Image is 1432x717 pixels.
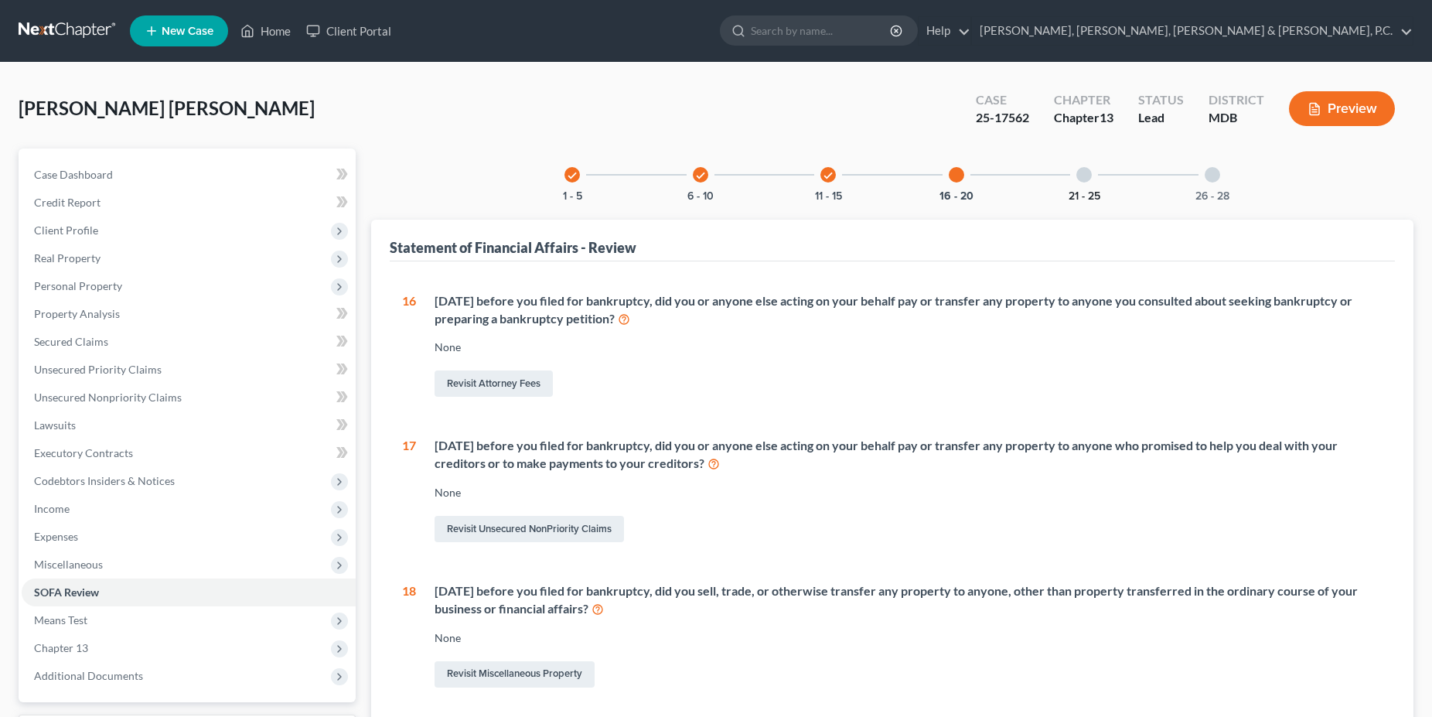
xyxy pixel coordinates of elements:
[1209,91,1264,109] div: District
[1138,91,1184,109] div: Status
[34,168,113,181] span: Case Dashboard
[34,641,88,654] span: Chapter 13
[34,530,78,543] span: Expenses
[1054,109,1113,127] div: Chapter
[22,189,356,217] a: Credit Report
[919,17,970,45] a: Help
[751,16,892,45] input: Search by name...
[34,363,162,376] span: Unsecured Priority Claims
[34,446,133,459] span: Executory Contracts
[939,191,973,202] button: 16 - 20
[435,516,624,542] a: Revisit Unsecured NonPriority Claims
[162,26,213,37] span: New Case
[972,17,1413,45] a: [PERSON_NAME], [PERSON_NAME], [PERSON_NAME] & [PERSON_NAME], P.C.
[22,356,356,384] a: Unsecured Priority Claims
[1054,91,1113,109] div: Chapter
[1138,109,1184,127] div: Lead
[34,586,99,599] span: SOFA Review
[402,437,416,545] div: 17
[976,109,1029,127] div: 25-17562
[34,196,101,209] span: Credit Report
[22,384,356,411] a: Unsecured Nonpriority Claims
[695,170,706,181] i: check
[34,391,182,404] span: Unsecured Nonpriority Claims
[34,558,103,571] span: Miscellaneous
[435,437,1383,473] div: [DATE] before you filed for bankruptcy, did you or anyone else acting on your behalf pay or trans...
[976,91,1029,109] div: Case
[34,474,175,487] span: Codebtors Insiders & Notices
[402,582,416,691] div: 18
[22,439,356,467] a: Executory Contracts
[34,669,143,682] span: Additional Documents
[687,191,714,202] button: 6 - 10
[34,613,87,627] span: Means Test
[435,292,1383,328] div: [DATE] before you filed for bankruptcy, did you or anyone else acting on your behalf pay or trans...
[34,502,70,515] span: Income
[22,161,356,189] a: Case Dashboard
[1100,110,1113,125] span: 13
[823,170,834,181] i: check
[34,279,122,292] span: Personal Property
[34,224,98,237] span: Client Profile
[435,370,553,397] a: Revisit Attorney Fees
[1209,109,1264,127] div: MDB
[567,170,578,181] i: check
[1195,191,1229,202] button: 26 - 28
[22,579,356,606] a: SOFA Review
[34,251,101,265] span: Real Property
[435,630,1383,646] div: None
[1069,191,1100,202] button: 21 - 25
[298,17,399,45] a: Client Portal
[435,340,1383,355] div: None
[390,238,636,257] div: Statement of Financial Affairs - Review
[22,328,356,356] a: Secured Claims
[815,191,842,202] button: 11 - 15
[22,300,356,328] a: Property Analysis
[435,661,595,688] a: Revisit Miscellaneous Property
[34,307,120,320] span: Property Analysis
[402,292,416,401] div: 16
[19,97,315,119] span: [PERSON_NAME] [PERSON_NAME]
[22,411,356,439] a: Lawsuits
[34,335,108,348] span: Secured Claims
[435,582,1383,618] div: [DATE] before you filed for bankruptcy, did you sell, trade, or otherwise transfer any property t...
[435,485,1383,500] div: None
[34,418,76,432] span: Lawsuits
[563,191,582,202] button: 1 - 5
[233,17,298,45] a: Home
[1289,91,1395,126] button: Preview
